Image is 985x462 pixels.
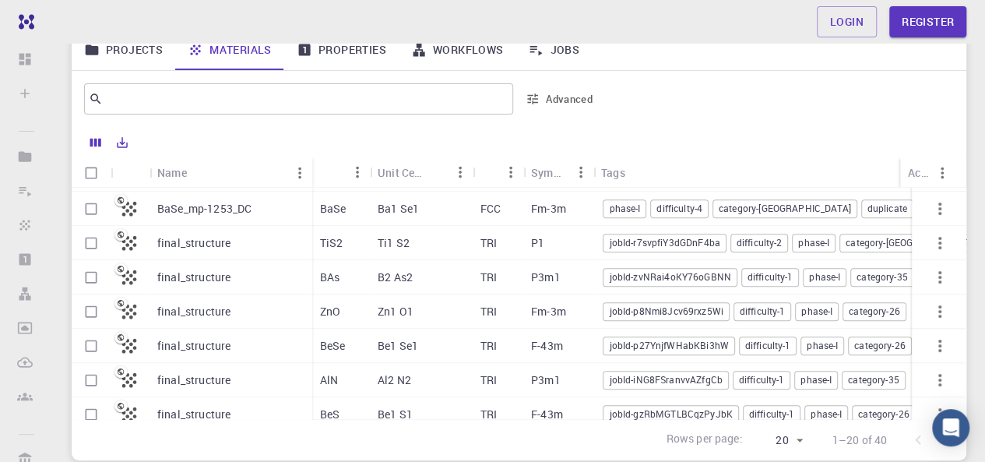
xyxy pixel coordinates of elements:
p: TRI [480,338,497,354]
div: Icon [111,157,150,188]
p: B2 As2 [378,270,413,285]
span: difficulty-1 [734,305,791,318]
div: Open Intercom Messenger [932,409,969,446]
p: ZnO [320,304,340,319]
button: Export [109,130,135,155]
span: category-[GEOGRAPHIC_DATA] [713,202,857,215]
img: logo [12,14,34,30]
button: Columns [83,130,109,155]
div: Unit Cell Formula [378,157,423,188]
span: phase-I [796,305,838,318]
span: jobId-p8Nmi8Jcv69rxz5Wi [603,305,728,318]
p: P1 [531,235,544,251]
span: phase-I [804,270,846,284]
p: Rows per page: [666,431,742,449]
p: P3m1 [531,372,561,388]
button: Menu [448,160,473,185]
a: Properties [284,30,399,70]
span: category-26 [843,305,906,318]
button: Sort [187,160,212,185]
span: jobId-r7svpfiY3dGDnF4ba [603,236,725,249]
p: TiS2 [320,235,343,251]
p: BeSe [320,338,346,354]
p: BAs [320,270,339,285]
div: Tags [601,157,625,188]
p: Zn1 O1 [378,304,413,319]
p: TRI [480,304,497,319]
p: 1–20 of 40 [832,432,888,448]
span: phase-I [603,202,646,215]
p: final_structure [157,235,230,251]
span: difficulty-4 [651,202,708,215]
a: Login [817,6,877,37]
span: category-35 [843,373,905,386]
div: Symmetry [523,157,593,188]
span: category-[GEOGRAPHIC_DATA] [840,236,983,249]
p: BaSe [320,201,347,217]
span: duplicate [861,202,912,215]
p: TRI [480,407,497,422]
div: Symmetry [531,157,568,188]
button: Menu [345,160,370,185]
button: Sort [480,160,505,185]
button: Menu [498,160,523,185]
span: category-35 [851,270,913,284]
span: difficulty-1 [740,339,797,352]
div: Lattice [473,157,523,188]
div: 20 [749,429,807,452]
p: Fm-3m [531,201,566,217]
p: P3m1 [531,270,561,285]
a: Register [889,6,966,37]
button: Sort [320,160,345,185]
a: Workflows [399,30,516,70]
div: Formula [312,157,370,188]
p: Al2 N2 [378,372,411,388]
div: Unit Cell Formula [370,157,473,188]
p: AlN [320,372,338,388]
span: jobId-zvNRai4oKY76oGBNN [603,270,736,284]
span: category-26 [853,407,915,421]
p: Be1 S1 [378,407,413,422]
span: phase-I [795,373,837,386]
span: phase-I [793,236,835,249]
span: jobId-p27YnjfWHabKBi3hW [603,339,733,352]
p: F-43m [531,338,563,354]
div: Actions [908,157,930,188]
p: final_structure [157,372,230,388]
span: difficulty-1 [742,270,799,284]
div: Name [157,157,187,188]
a: Projects [72,30,175,70]
button: Menu [568,160,593,185]
p: final_structure [157,270,230,285]
p: final_structure [157,304,230,319]
button: Sort [625,160,650,185]
p: TRI [480,372,497,388]
p: Ti1 S2 [378,235,410,251]
button: Sort [423,160,448,185]
span: phase-I [801,339,843,352]
p: Be1 Se1 [378,338,418,354]
div: Name [150,157,312,188]
button: Menu [287,160,312,185]
span: phase-I [805,407,847,421]
button: Menu [930,160,955,185]
p: Fm-3m [531,304,566,319]
span: jobId-iNG8FSranvvAZfgCb [603,373,727,386]
p: final_structure [157,338,230,354]
p: TRI [480,270,497,285]
span: difficulty-2 [731,236,788,249]
div: Actions [900,157,955,188]
p: Ba1 Se1 [378,201,419,217]
p: final_structure [157,407,230,422]
a: Materials [175,30,284,70]
span: category-26 [849,339,911,352]
span: jobId-gzRbMGTLBCqzPyJbK [603,407,737,421]
p: F-43m [531,407,563,422]
p: BaSe_mp-1253_DC [157,201,252,217]
p: BeS [320,407,339,422]
span: difficulty-1 [744,407,800,421]
p: TRI [480,235,497,251]
span: difficulty-1 [733,373,790,386]
a: Jobs [515,30,592,70]
button: Advanced [519,86,600,111]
